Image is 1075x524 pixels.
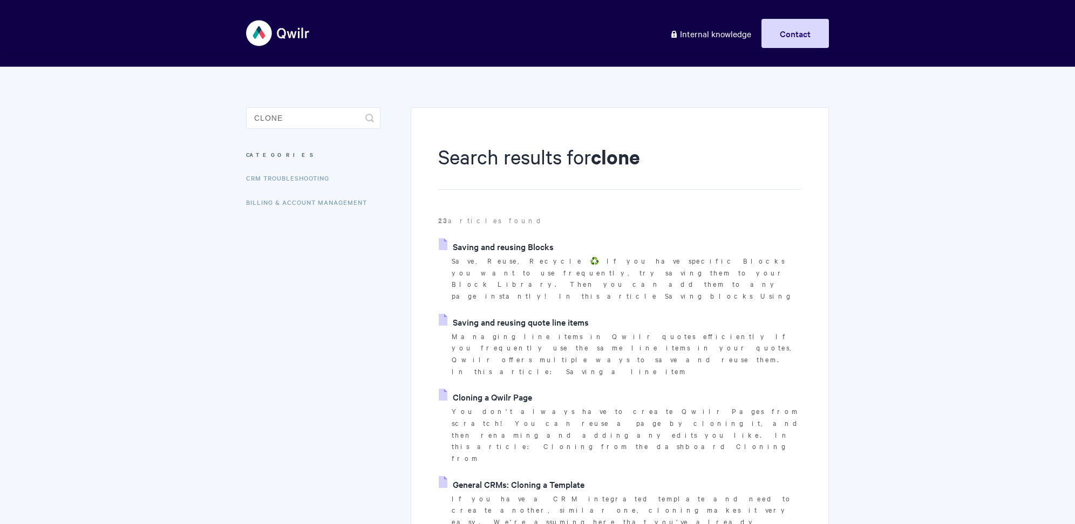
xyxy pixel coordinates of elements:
a: General CRMs: Cloning a Template [439,476,584,492]
p: articles found [438,215,801,226]
strong: 23 [438,215,448,225]
a: Saving and reusing quote line items [439,314,589,330]
a: Saving and reusing Blocks [439,238,554,254]
p: Managing line items in Qwilr quotes efficiently If you frequently use the same line items in your... [452,330,801,377]
strong: clone [591,143,640,170]
a: CRM Troubleshooting [246,167,337,189]
a: Billing & Account Management [246,191,375,213]
img: Qwilr Help Center [246,13,310,53]
a: Internal knowledge [662,19,759,48]
a: Cloning a Qwilr Page [439,389,532,405]
a: Contact [761,19,829,48]
input: Search [246,107,380,129]
h3: Categories [246,145,380,164]
p: You don't always have to create Qwilr Pages from scratch! You can reuse a page by cloning it, and... [452,405,801,464]
h1: Search results for [438,143,801,190]
p: Save, Reuse, Recycle ♻️ If you have specific Blocks you want to use frequently, try saving them t... [452,255,801,302]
